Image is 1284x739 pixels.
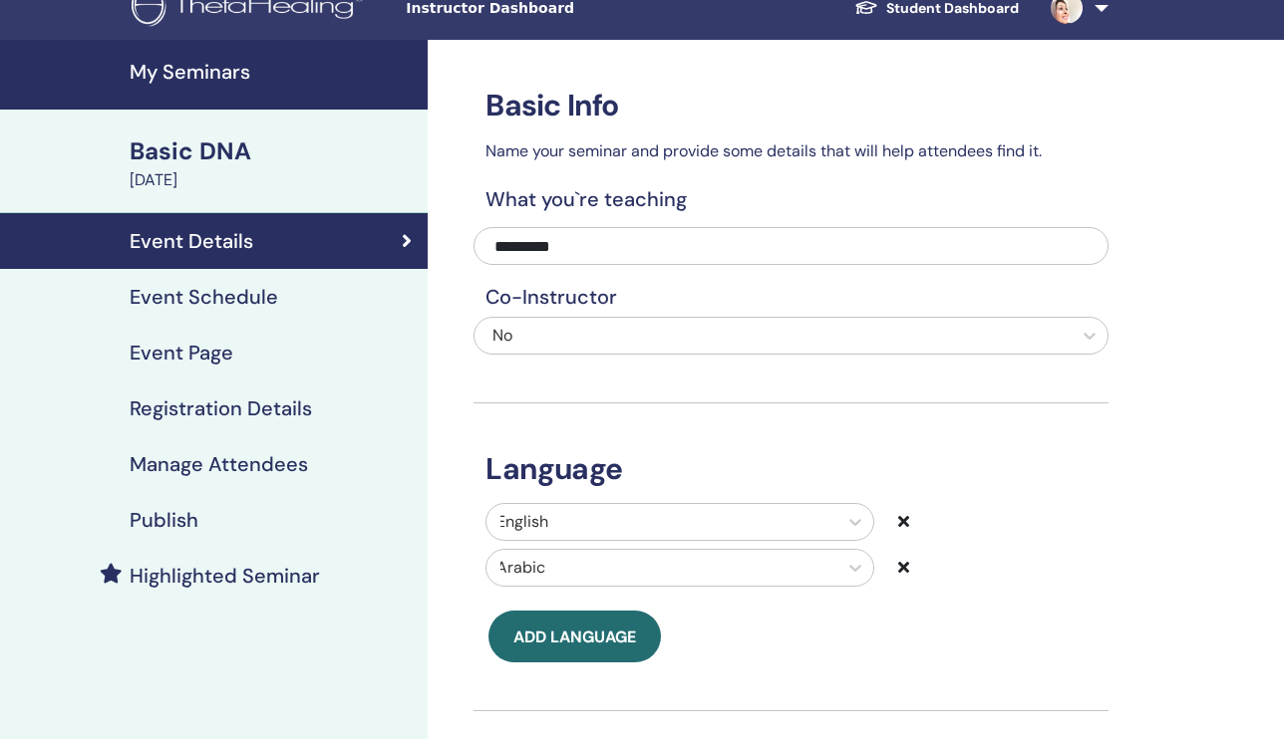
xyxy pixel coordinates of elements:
[474,451,1109,487] h3: Language
[130,134,416,168] div: Basic DNA
[474,139,1109,163] p: Name your seminar and provide some details that will help attendees find it.
[492,325,512,346] span: No
[474,88,1109,123] h3: Basic Info
[130,396,312,420] h4: Registration Details
[130,508,198,532] h4: Publish
[130,452,308,476] h4: Manage Attendees
[130,564,320,588] h4: Highlighted Seminar
[130,341,233,365] h4: Event Page
[130,168,416,192] div: [DATE]
[488,611,661,662] button: Add language
[118,134,428,192] a: Basic DNA[DATE]
[474,285,1109,309] h4: Co-Instructor
[513,626,636,647] span: Add language
[130,60,416,84] h4: My Seminars
[474,187,1109,211] h4: What you`re teaching
[130,285,278,309] h4: Event Schedule
[130,229,253,253] h4: Event Details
